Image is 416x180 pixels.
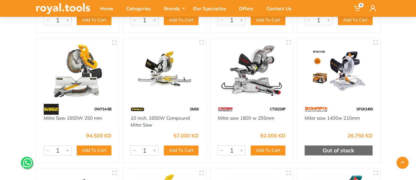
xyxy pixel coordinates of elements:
div: 26.750 KD [347,133,373,138]
button: Add To Cart [77,15,111,25]
img: 60.webp [305,104,328,115]
img: 15.webp [131,104,144,115]
div: Our Specialize [189,2,235,15]
button: Add To Cart [251,15,285,25]
span: DW714-B5 [94,107,111,111]
img: Royal Tools - Mitre Saw 1650W 250 mm [42,44,114,98]
img: Royal Tools - Mitre saw 1800 w 255mm [216,44,288,98]
div: Out of stock [305,145,373,155]
button: Add To Cart [164,145,199,155]
button: Add To Cart [164,15,199,25]
span: 0 [359,3,364,7]
button: Add To Cart [338,15,373,25]
div: Home [96,2,122,15]
a: Miter saw 1400w 210mm [305,115,360,121]
button: Add To Cart [251,145,285,155]
img: Royal Tools - 10 inch, 1650W Compound Miter Saw [129,44,200,98]
span: SM16 [190,107,199,111]
div: Brands [159,2,189,15]
img: 45.webp [44,104,59,115]
img: 75.webp [218,104,233,115]
div: 82.000 KD [260,133,285,138]
a: Mitre saw 1800 w 255mm [218,115,274,121]
div: 57.000 KD [173,133,199,138]
span: CT15233P [270,107,285,111]
img: Royal Tools - Miter saw 1400w 210mm [303,44,374,98]
img: royal.tools Logo [36,3,90,14]
span: SFGK1400 [356,107,373,111]
div: Offers [235,2,262,15]
button: Add To Cart [77,145,111,155]
div: Categories [122,2,159,15]
div: 94.500 KD [86,133,111,138]
div: Contact Us [262,2,300,15]
a: Mitre Saw 1650W 250 mm [44,115,102,121]
a: 10 inch, 1650W Compound Miter Saw [131,115,190,128]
